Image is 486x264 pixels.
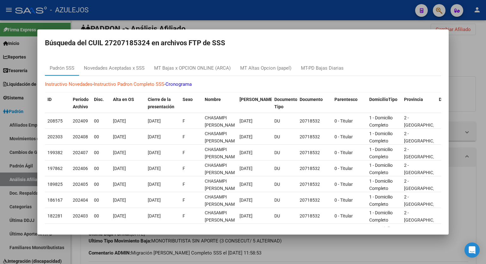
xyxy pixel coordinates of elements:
[165,81,192,87] a: Cronograma
[300,181,329,188] div: 20718532
[369,147,393,159] span: 1 - Domicilio Completo
[94,97,104,102] span: Disc.
[404,179,447,191] span: 2 - [GEOGRAPHIC_DATA]
[369,163,393,175] span: 1 - Domicilio Completo
[73,166,88,171] span: 202406
[300,117,329,125] div: 20718532
[47,198,63,203] span: 186167
[73,150,88,155] span: 202407
[300,197,329,204] div: 20718532
[205,210,239,230] span: CHASAMPI PATRICIA ISABEL
[113,118,126,123] span: [DATE]
[45,37,441,49] h2: Búsqueda del CUIL 27207185324 en archivos FTP de SSS
[113,182,126,187] span: [DATE]
[84,65,145,72] div: Novedades Aceptadas x SSS
[148,213,161,218] span: [DATE]
[73,198,88,203] span: 202404
[183,134,185,139] span: F
[148,118,161,123] span: [DATE]
[94,149,108,156] div: 00
[439,97,468,102] span: Departamento
[45,81,92,87] a: Instructivo Novedades
[334,134,353,139] span: 0 - Titular
[404,97,423,102] span: Provincia
[113,150,126,155] span: [DATE]
[297,93,332,114] datatable-header-cell: Documento
[45,93,70,114] datatable-header-cell: ID
[369,226,393,238] span: 1 - Domicilio Completo
[205,163,239,182] span: CHASAMPI PATRICIA ISABEL
[301,65,344,72] div: MT-PD Bajas Diarias
[334,182,353,187] span: 0 - Titular
[113,97,134,102] span: Alta en OS
[50,65,74,72] div: Padrón SSS
[148,198,161,203] span: [DATE]
[274,181,295,188] div: DU
[205,115,239,135] span: CHASAMPI PATRICIA ISABEL
[240,118,252,123] span: [DATE]
[73,182,88,187] span: 202405
[240,150,252,155] span: [DATE]
[404,147,447,159] span: 2 - [GEOGRAPHIC_DATA]
[73,134,88,139] span: 202408
[205,226,239,246] span: CHASAMPI PATRICIA ISABEL
[205,147,239,167] span: CHASAMPI PATRICIA ISABEL
[47,166,63,171] span: 197862
[183,166,185,171] span: F
[240,134,252,139] span: [DATE]
[274,97,297,109] span: Documento Tipo
[369,179,393,191] span: 1 - Domicilio Completo
[205,194,239,214] span: CHASAMPI PATRICIA ISABEL
[183,198,185,203] span: F
[91,93,110,114] datatable-header-cell: Disc.
[334,213,353,218] span: 0 - Titular
[369,131,393,143] span: 1 - Domicilio Completo
[334,97,358,102] span: Parentesco
[334,150,353,155] span: 0 - Titular
[274,197,295,204] div: DU
[47,182,63,187] span: 189825
[70,93,91,114] datatable-header-cell: Período Archivo
[334,198,353,203] span: 0 - Titular
[110,93,145,114] datatable-header-cell: Alta en OS
[369,210,393,223] span: 1 - Domicilio Completo
[94,181,108,188] div: 00
[47,213,63,218] span: 182281
[183,182,185,187] span: F
[145,93,180,114] datatable-header-cell: Cierre de la presentación
[274,165,295,172] div: DU
[148,150,161,155] span: [DATE]
[332,93,367,114] datatable-header-cell: Parentesco
[94,165,108,172] div: 00
[240,97,275,102] span: [PERSON_NAME].
[183,213,185,218] span: F
[369,97,397,102] span: DomicilioTipo
[94,197,108,204] div: 00
[73,97,89,109] span: Período Archivo
[334,166,353,171] span: 0 - Titular
[369,194,393,207] span: 1 - Domicilio Completo
[402,93,436,114] datatable-header-cell: Provincia
[148,166,161,171] span: [DATE]
[94,81,164,87] a: Instructivo Padron Completo SSS
[148,182,161,187] span: [DATE]
[148,97,174,109] span: Cierre de la presentación
[205,131,239,151] span: CHASAMPI PATRICIA ISABEL
[183,118,185,123] span: F
[240,65,291,72] div: MT Altas Opcion (papel)
[180,93,202,114] datatable-header-cell: Sexo
[237,93,272,114] datatable-header-cell: Fecha Nac.
[240,198,252,203] span: [DATE]
[300,212,329,220] div: 20718532
[274,212,295,220] div: DU
[47,118,63,123] span: 208575
[274,149,295,156] div: DU
[73,213,88,218] span: 202403
[404,210,447,223] span: 2 - [GEOGRAPHIC_DATA]
[404,226,447,238] span: 2 - [GEOGRAPHIC_DATA]
[300,97,323,102] span: Documento
[94,133,108,141] div: 00
[113,213,126,218] span: [DATE]
[404,115,447,128] span: 2 - [GEOGRAPHIC_DATA]
[183,97,193,102] span: Sexo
